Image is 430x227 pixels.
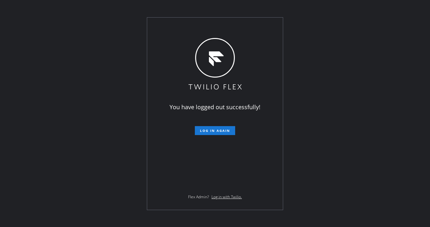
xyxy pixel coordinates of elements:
[200,128,230,133] span: Log in again
[211,194,242,200] a: Log in with Twilio.
[188,194,209,200] span: Flex Admin?
[170,103,260,111] span: You have logged out successfully!
[195,126,235,135] button: Log in again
